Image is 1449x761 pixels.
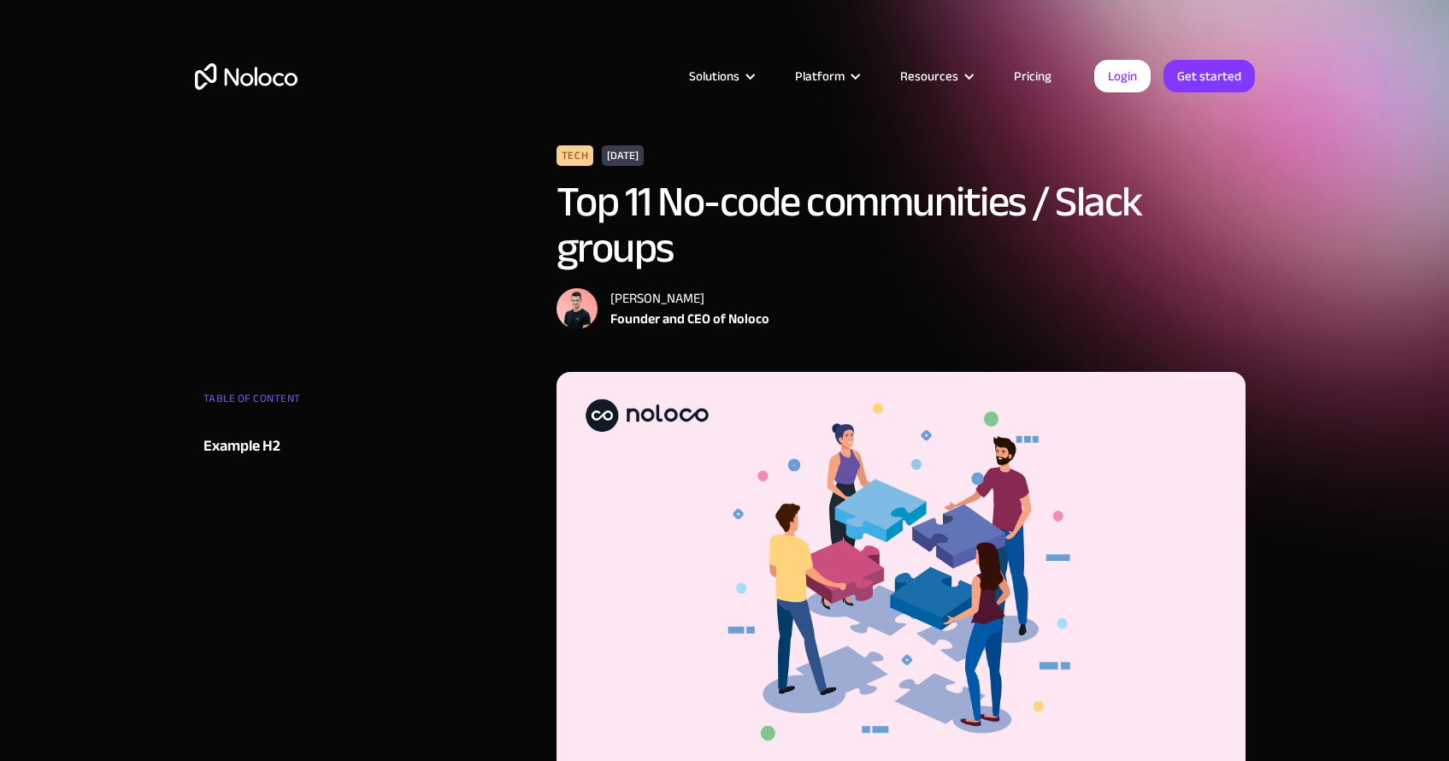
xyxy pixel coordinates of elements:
div: Resources [879,65,993,87]
div: [PERSON_NAME] [610,288,769,309]
div: Platform [774,65,879,87]
a: home [195,63,297,90]
div: Resources [900,65,958,87]
div: Founder and CEO of Noloco [610,309,769,329]
div: Solutions [668,65,774,87]
div: Platform [795,65,845,87]
h1: Top 11 No-code communities / Slack groups [557,179,1246,271]
div: Solutions [689,65,739,87]
a: Login [1094,60,1151,92]
a: Get started [1163,60,1255,92]
a: Example H2 [203,434,410,459]
div: Example H2 [203,434,280,459]
div: TABLE OF CONTENT [203,386,410,420]
a: Pricing [993,65,1073,87]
